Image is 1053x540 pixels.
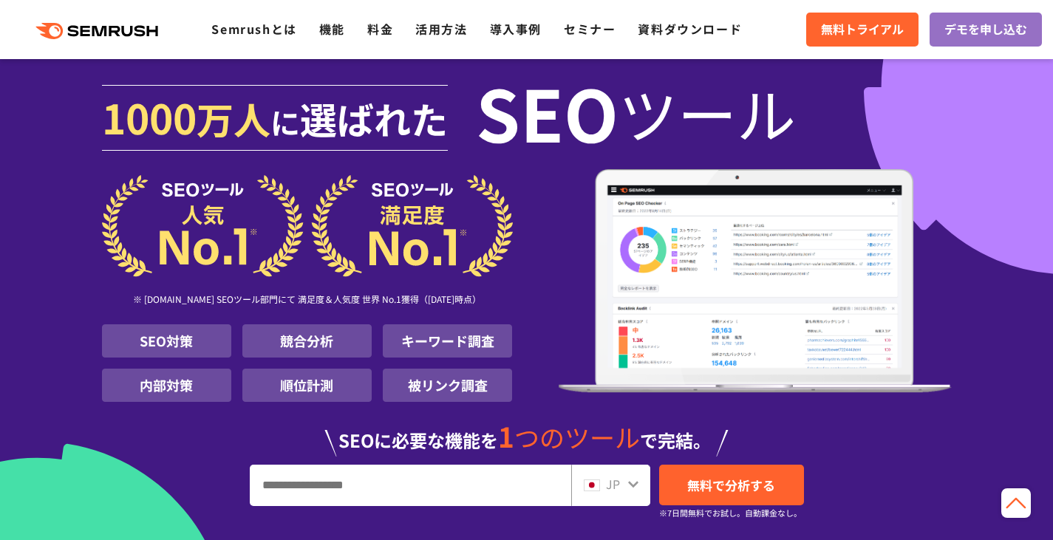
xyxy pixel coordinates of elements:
a: 資料ダウンロード [638,20,742,38]
div: ※ [DOMAIN_NAME] SEOツール部門にて 満足度＆人気度 世界 No.1獲得（[DATE]時点） [102,277,513,324]
span: で完結。 [640,427,711,453]
input: URL、キーワードを入力してください [251,465,570,505]
a: 無料で分析する [659,465,804,505]
span: つのツール [514,419,640,455]
small: ※7日間無料でお試し。自動課金なし。 [659,506,802,520]
a: デモを申し込む [930,13,1042,47]
span: 無料トライアル [821,20,904,39]
span: ツール [618,83,796,142]
span: 万人 [197,92,270,145]
div: SEOに必要な機能を [102,408,952,457]
span: 1000 [102,87,197,146]
span: 1 [498,416,514,456]
a: 無料トライアル [806,13,919,47]
span: 無料で分析する [687,476,775,494]
iframe: Help widget launcher [921,482,1037,524]
a: 活用方法 [415,20,467,38]
a: セミナー [564,20,616,38]
a: Semrushとは [211,20,296,38]
span: SEO [476,83,618,142]
a: 導入事例 [490,20,542,38]
li: キーワード調査 [383,324,512,358]
a: 料金 [367,20,393,38]
a: 機能 [319,20,345,38]
li: SEO対策 [102,324,231,358]
span: 選ばれた [300,92,448,145]
span: デモを申し込む [944,20,1027,39]
span: JP [606,475,620,493]
li: 順位計測 [242,369,372,402]
span: に [270,100,300,143]
li: 被リンク調査 [383,369,512,402]
li: 内部対策 [102,369,231,402]
li: 競合分析 [242,324,372,358]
